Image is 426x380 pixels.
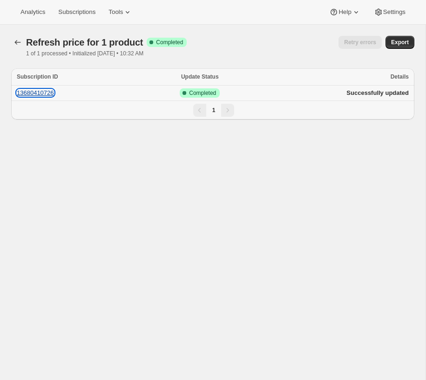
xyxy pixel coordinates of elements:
[53,6,101,19] button: Subscriptions
[338,8,351,16] span: Help
[20,8,45,16] span: Analytics
[368,6,411,19] button: Settings
[26,50,177,57] p: 1 of 1 processed • Initialized [DATE] • 10:32 AM
[391,73,409,80] span: Details
[383,8,406,16] span: Settings
[181,73,219,80] span: Update Status
[156,39,183,46] span: Completed
[324,6,366,19] button: Help
[11,100,414,120] nav: Pagination
[15,6,51,19] button: Analytics
[103,6,138,19] button: Tools
[17,73,58,80] span: Subscription ID
[385,36,414,49] button: Export
[26,37,143,47] span: Refresh price for 1 product
[17,89,54,96] button: 13680410726
[108,8,123,16] span: Tools
[58,8,95,16] span: Subscriptions
[212,107,216,113] span: 1
[189,89,216,97] span: Completed
[391,39,409,46] span: Export
[346,89,409,96] span: Successfully updated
